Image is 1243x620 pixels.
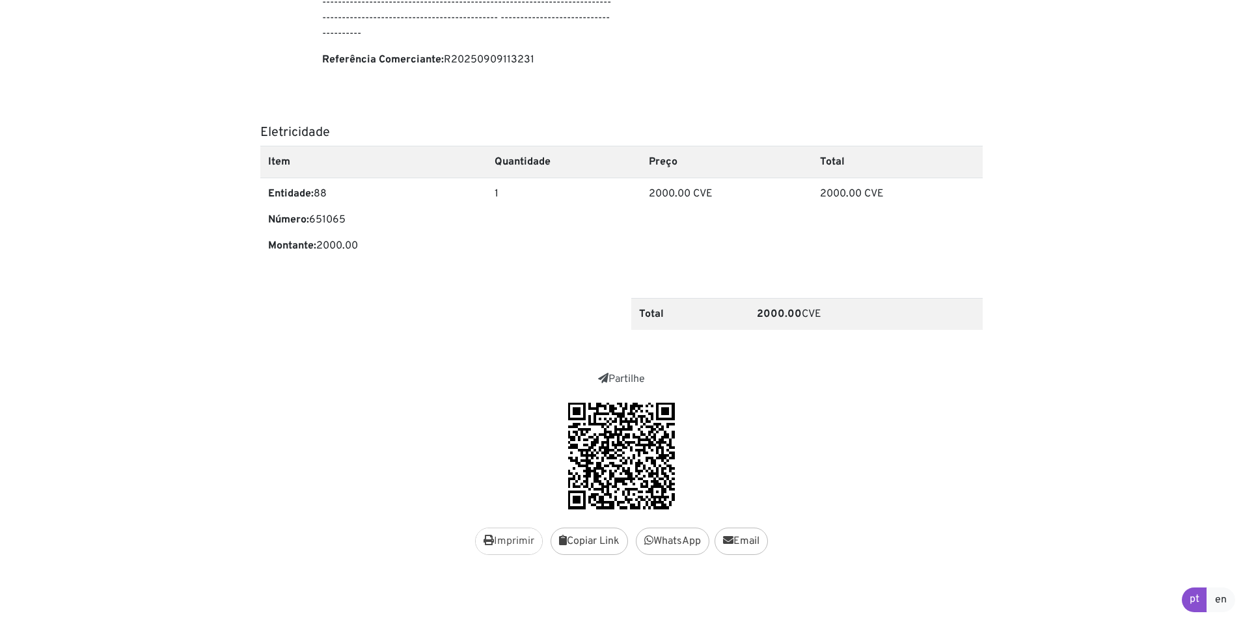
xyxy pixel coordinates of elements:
a: Partilhe [598,373,645,386]
p: 2000.00 [268,238,479,254]
p: 88 [268,186,479,202]
td: 2000.00 CVE [641,178,812,272]
th: Quantidade [487,146,641,178]
th: Preço [641,146,812,178]
h5: Eletricidade [260,125,983,141]
a: Email [715,528,768,555]
th: Item [260,146,487,178]
td: CVE [749,298,983,330]
img: 223SkYAAAAGSURBVAMAjfCKTdWUO7QAAAAASUVORK5CYII= [568,403,675,509]
a: en [1207,587,1235,612]
td: 2000.00 CVE [812,178,983,272]
b: Entidade: [268,187,314,200]
p: R20250909113231 [322,52,612,68]
th: Total [631,298,749,330]
th: Total [812,146,983,178]
button: Copiar Link [551,528,628,555]
b: Referência Comerciante: [322,53,444,66]
b: 2000.00 [757,308,802,321]
button: Imprimir [475,528,543,555]
td: 1 [487,178,641,272]
a: pt [1182,587,1207,612]
div: https://faxi.online/receipt/2025090911323197/VdxS [260,403,983,509]
b: Número: [268,213,309,226]
a: WhatsApp [636,528,709,555]
p: 651065 [268,212,479,228]
b: Montante: [268,239,316,252]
